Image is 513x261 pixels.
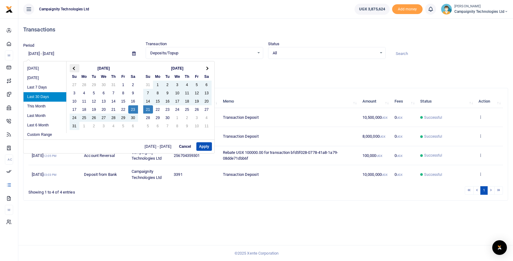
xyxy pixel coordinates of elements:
small: [PERSON_NAME] [454,4,508,9]
td: 8 [118,89,128,97]
small: UGX [380,135,385,138]
td: 5 [89,89,99,97]
th: [DATE] [153,64,202,72]
span: UGX 3,875,624 [359,6,385,12]
small: 03:03 PM [43,173,57,176]
th: Sa [128,72,138,81]
td: 29 [118,114,128,122]
span: 0 [395,153,402,158]
span: Account Reversal [84,153,115,158]
td: 2 [182,114,192,122]
th: Amount: activate to sort column ascending [359,95,391,108]
td: 12 [192,89,202,97]
p: Download [23,66,508,73]
a: profile-user [PERSON_NAME] Campaignity Technologies Ltd [441,4,508,15]
small: UGX [382,173,387,176]
td: 14 [143,97,153,105]
td: 7 [109,89,118,97]
td: 10 [70,97,79,105]
td: 30 [128,114,138,122]
td: 31 [143,81,153,89]
td: 7 [163,122,173,130]
td: 1 [79,122,89,130]
span: Transaction Deposit [223,115,259,120]
span: Campaignity Technologies Ltd [454,9,508,14]
li: Last 6 Month [24,121,66,130]
label: Status [268,41,280,47]
td: 18 [182,97,192,105]
td: 20 [99,105,109,114]
li: Wallet ballance [352,4,392,15]
th: We [99,72,109,81]
th: Sa [202,72,212,81]
td: 8 [173,122,182,130]
td: 3 [70,89,79,97]
th: Status: activate to sort column ascending [417,95,475,108]
span: Add money [392,4,423,14]
span: All [273,50,377,56]
td: 6 [153,122,163,130]
th: [DATE] [79,64,128,72]
td: 21 [143,105,153,114]
span: [DATE] [32,153,56,158]
td: 13 [99,97,109,105]
td: 1 [173,114,182,122]
td: 12 [89,97,99,105]
li: Last 30 Days [24,92,66,102]
span: Successful [424,134,442,139]
li: Custom Range [24,130,66,140]
td: 29 [153,114,163,122]
td: 24 [173,105,182,114]
label: Transaction [146,41,167,47]
li: [DATE] [24,64,66,73]
small: UGX [397,135,402,138]
td: 31 [109,81,118,89]
span: Deposits/Topup [150,50,254,56]
td: 25 [79,114,89,122]
th: Su [143,72,153,81]
td: 3 [192,114,202,122]
small: UGX [397,154,402,158]
span: 3391 [174,172,182,177]
td: 16 [128,97,138,105]
small: UGX [397,173,402,176]
small: UGX [397,116,402,119]
td: 5 [118,122,128,130]
td: 4 [79,89,89,97]
span: [DATE] [32,172,56,177]
td: 8 [153,89,163,97]
td: 28 [79,81,89,89]
th: Th [109,72,118,81]
th: We [173,72,182,81]
input: select period [23,49,127,59]
td: 4 [109,122,118,130]
span: Rebate UGX 100000.00 for transaction bfd5f028-0778-41a8-1a79-08dde71dbb6f [223,150,338,161]
td: 14 [109,97,118,105]
td: 4 [202,114,212,122]
td: 1 [153,81,163,89]
td: 6 [202,81,212,89]
span: 8,000,000 [362,134,385,139]
th: Action: activate to sort column ascending [475,95,503,108]
th: Mo [153,72,163,81]
small: 12:05 PM [43,154,57,158]
label: Period [23,42,35,49]
span: 10,000,000 [362,172,387,177]
td: 2 [128,81,138,89]
td: 11 [182,89,192,97]
li: M [5,205,13,215]
td: 26 [89,114,99,122]
small: UGX [377,154,382,158]
span: 0 [395,134,402,139]
input: Search [391,49,508,59]
div: Open Intercom Messenger [492,240,507,255]
span: 0 [395,172,402,177]
span: Campaignity Technologies Ltd [132,169,162,180]
li: Toup your wallet [392,4,423,14]
td: 19 [89,105,99,114]
button: Apply [196,142,212,151]
td: 17 [173,97,182,105]
h4: Transactions [23,26,508,33]
td: 28 [143,114,153,122]
td: 11 [202,122,212,130]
